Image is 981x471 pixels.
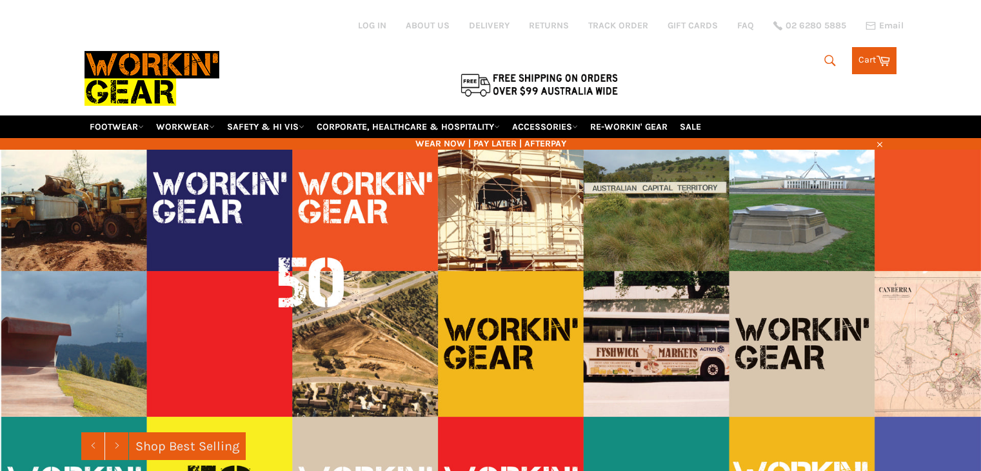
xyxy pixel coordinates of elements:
span: 02 6280 5885 [786,21,846,30]
a: FOOTWEAR [84,115,149,138]
span: WEAR NOW | PAY LATER | AFTERPAY [84,137,897,150]
a: ACCESSORIES [507,115,583,138]
a: RETURNS [529,19,569,32]
a: TRACK ORDER [588,19,648,32]
a: RE-WORKIN' GEAR [585,115,673,138]
a: 02 6280 5885 [773,21,846,30]
a: WORKWEAR [151,115,220,138]
a: DELIVERY [469,19,510,32]
a: FAQ [737,19,754,32]
a: ABOUT US [406,19,450,32]
a: GIFT CARDS [668,19,718,32]
span: Email [879,21,904,30]
img: Workin Gear leaders in Workwear, Safety Boots, PPE, Uniforms. Australia's No.1 in Workwear [84,42,219,115]
img: Flat $9.95 shipping Australia wide [459,71,620,98]
a: Cart [852,47,897,74]
a: Email [866,21,904,31]
a: CORPORATE, HEALTHCARE & HOSPITALITY [312,115,505,138]
a: Log in [358,20,386,31]
a: SAFETY & HI VIS [222,115,310,138]
a: SALE [675,115,706,138]
a: Shop Best Selling [129,432,246,460]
